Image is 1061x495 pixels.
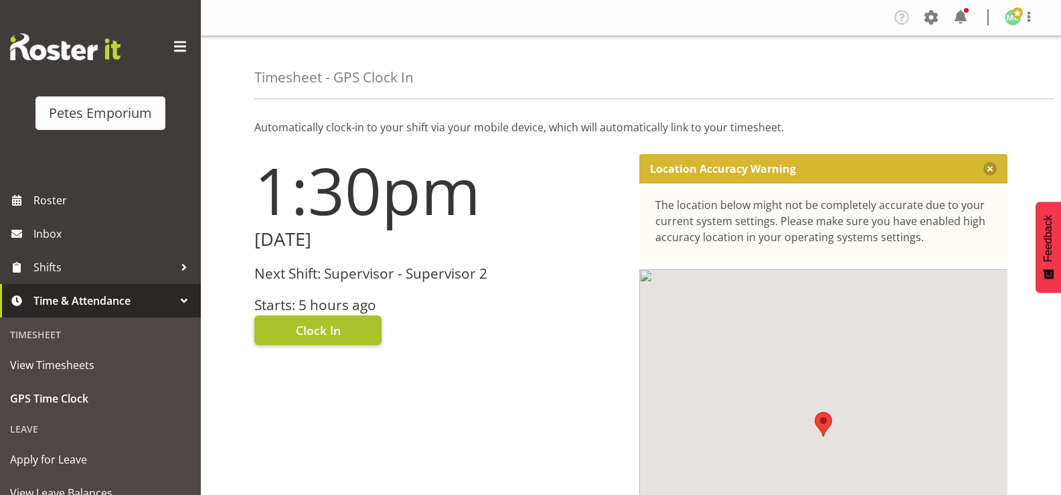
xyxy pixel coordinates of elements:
a: View Timesheets [3,348,197,382]
span: Time & Attendance [33,291,174,311]
span: Shifts [33,257,174,277]
h1: 1:30pm [254,154,623,226]
div: The location below might not be completely accurate due to your current system settings. Please m... [655,197,992,245]
p: Automatically clock-in to your shift via your mobile device, which will automatically link to you... [254,119,1007,135]
h4: Timesheet - GPS Clock In [254,70,414,85]
a: Apply for Leave [3,443,197,476]
img: melissa-cowen2635.jpg [1005,9,1021,25]
a: GPS Time Clock [3,382,197,415]
span: Feedback [1042,215,1054,262]
div: Leave [3,415,197,443]
span: Roster [33,190,194,210]
button: Clock In [254,315,382,345]
span: Apply for Leave [10,449,191,470]
img: Rosterit website logo [10,33,120,60]
span: Clock In [296,322,341,339]
h3: Starts: 5 hours ago [254,297,623,313]
h3: Next Shift: Supervisor - Supervisor 2 [254,266,623,281]
div: Petes Emporium [49,103,152,123]
span: View Timesheets [10,355,191,375]
span: GPS Time Clock [10,388,191,409]
span: Inbox [33,224,194,244]
div: Timesheet [3,321,197,348]
button: Feedback - Show survey [1036,202,1061,293]
p: Location Accuracy Warning [650,162,796,175]
h2: [DATE] [254,229,623,250]
button: Close message [983,162,997,175]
